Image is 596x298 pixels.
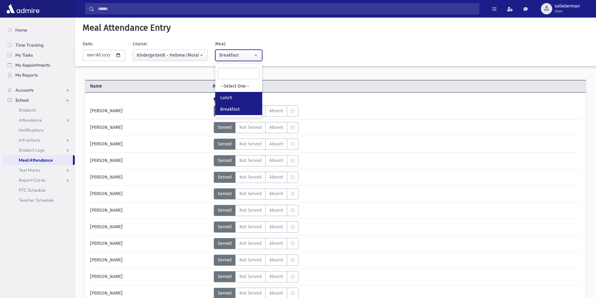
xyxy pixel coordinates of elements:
[19,137,40,143] span: Infractions
[218,68,260,79] input: Search
[220,106,240,113] span: Breakfast
[214,221,298,233] div: MeaStatus
[19,127,43,133] span: Notifications
[3,165,75,175] a: Test Marks
[3,185,75,195] a: PTC Schedule
[220,83,249,89] span: --Select One--
[90,273,123,280] span: [PERSON_NAME]
[218,174,232,180] span: Served
[83,41,93,47] label: Date:
[3,70,75,80] a: My Reports
[90,141,123,147] span: [PERSON_NAME]
[269,257,283,263] span: Absent
[90,174,123,180] span: [PERSON_NAME]
[19,157,53,163] span: Meal Attendance
[239,124,262,131] span: Not Served
[269,207,283,214] span: Absent
[214,122,298,133] div: MeaStatus
[239,224,262,230] span: Not Served
[218,190,232,197] span: Served
[90,240,123,247] span: [PERSON_NAME]
[19,107,36,113] span: Students
[3,40,75,50] a: Time Tracking
[3,85,75,95] a: Accounts
[218,273,232,280] span: Served
[218,157,232,164] span: Served
[239,141,262,147] span: Not Served
[19,147,44,153] span: Student Logs
[3,195,75,205] a: Teacher Schedule
[269,224,283,230] span: Absent
[133,41,147,47] label: Course:
[210,83,335,89] span: Meal Attendance
[3,25,75,35] a: Home
[3,95,75,105] a: School
[3,105,75,115] a: Students
[239,290,262,296] span: Not Served
[137,52,199,58] div: KindergartenB - Hebrew (Morah [PERSON_NAME])
[214,105,298,117] div: MeaStatus
[239,240,262,247] span: Not Served
[15,62,50,68] span: My Appointments
[90,157,123,164] span: [PERSON_NAME]
[5,3,41,15] img: AdmirePro
[3,115,75,125] a: Attendance
[15,97,28,103] span: School
[90,207,123,214] span: [PERSON_NAME]
[214,155,298,166] div: MeaStatus
[15,42,43,48] span: Time Tracking
[133,50,208,61] button: KindergartenB - Hebrew (Morah Hadassah Rose)
[214,238,298,249] div: MeaStatus
[90,108,123,114] span: [PERSON_NAME]
[3,60,75,70] a: My Appointments
[15,52,33,58] span: My Tasks
[239,174,262,180] span: Not Served
[269,190,283,197] span: Absent
[215,50,262,61] button: Breakfast
[220,95,232,101] span: Lunch
[239,257,262,263] span: Not Served
[269,108,283,114] span: Absent
[214,271,298,282] div: MeaStatus
[218,124,232,131] span: Served
[90,124,123,131] span: [PERSON_NAME]
[269,157,283,164] span: Absent
[239,273,262,280] span: Not Served
[219,52,253,58] div: Breakfast
[19,177,45,183] span: Report Cards
[19,167,40,173] span: Test Marks
[19,197,54,203] span: Teacher Schedule
[80,23,591,33] h5: Meal Attendance Entry
[218,240,232,247] span: Served
[90,190,123,197] span: [PERSON_NAME]
[3,145,75,155] a: Student Logs
[214,188,298,200] div: MeaStatus
[3,50,75,60] a: My Tasks
[214,255,298,266] div: MeaStatus
[3,175,75,185] a: Report Cards
[218,257,232,263] span: Served
[3,125,75,135] a: Notifications
[269,174,283,180] span: Absent
[218,224,232,230] span: Served
[555,4,580,9] span: solieberman
[19,117,42,123] span: Attendance
[269,141,283,147] span: Absent
[90,290,123,296] span: [PERSON_NAME]
[269,124,283,131] span: Absent
[94,3,479,14] input: Search
[218,207,232,214] span: Served
[19,187,46,193] span: PTC Schedule
[214,205,298,216] div: MeaStatus
[218,141,232,147] span: Served
[239,190,262,197] span: Not Served
[214,172,298,183] div: MeaStatus
[269,273,283,280] span: Absent
[15,87,33,93] span: Accounts
[239,157,262,164] span: Not Served
[239,207,262,214] span: Not Served
[218,290,232,296] span: Served
[15,72,38,78] span: My Reports
[3,155,73,165] a: Meal Attendance
[15,27,27,33] span: Home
